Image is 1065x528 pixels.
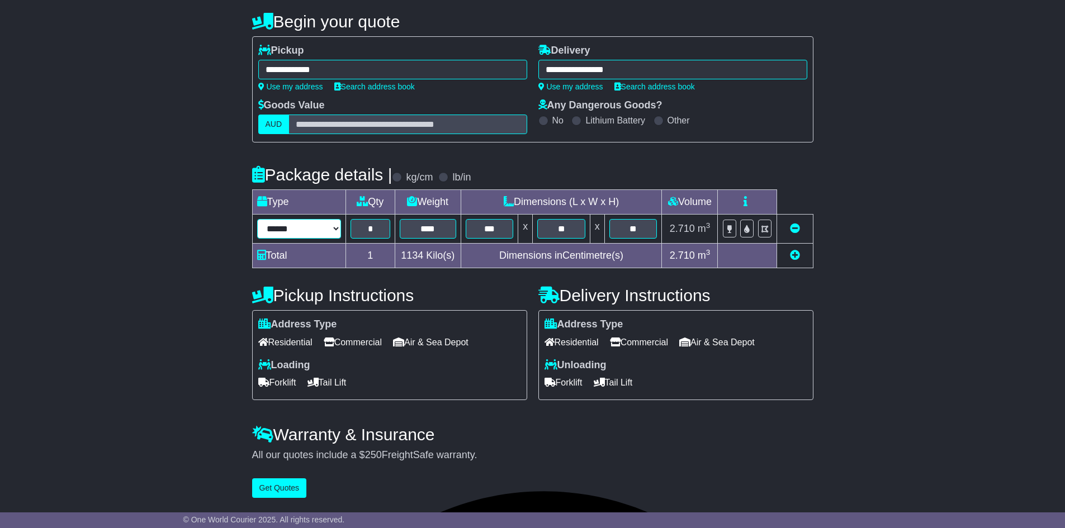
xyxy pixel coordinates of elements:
sup: 3 [706,248,711,256]
td: 1 [345,244,395,268]
span: 1134 [401,250,423,261]
a: Use my address [538,82,603,91]
td: x [518,215,533,244]
span: Commercial [324,334,382,351]
td: Type [252,190,345,215]
td: Kilo(s) [395,244,461,268]
button: Get Quotes [252,478,307,498]
label: Loading [258,359,310,372]
label: Unloading [545,359,607,372]
span: © One World Courier 2025. All rights reserved. [183,515,345,524]
a: Search address book [614,82,695,91]
span: Tail Lift [307,374,347,391]
span: m [698,223,711,234]
label: kg/cm [406,172,433,184]
sup: 3 [706,221,711,230]
label: Any Dangerous Goods? [538,99,662,112]
div: All our quotes include a $ FreightSafe warranty. [252,449,813,462]
span: 2.710 [670,250,695,261]
h4: Package details | [252,165,392,184]
span: 2.710 [670,223,695,234]
label: No [552,115,564,126]
td: Qty [345,190,395,215]
span: Air & Sea Depot [679,334,755,351]
label: Lithium Battery [585,115,645,126]
a: Add new item [790,250,800,261]
span: Residential [545,334,599,351]
td: x [590,215,604,244]
label: Delivery [538,45,590,57]
h4: Begin your quote [252,12,813,31]
label: Other [668,115,690,126]
td: Dimensions (L x W x H) [461,190,662,215]
label: Address Type [545,318,623,331]
a: Search address book [334,82,415,91]
h4: Delivery Instructions [538,286,813,305]
a: Remove this item [790,223,800,234]
span: Air & Sea Depot [393,334,468,351]
td: Dimensions in Centimetre(s) [461,244,662,268]
label: Pickup [258,45,304,57]
label: AUD [258,115,290,134]
a: Use my address [258,82,323,91]
h4: Warranty & Insurance [252,425,813,444]
span: Commercial [610,334,668,351]
span: m [698,250,711,261]
span: Forklift [545,374,583,391]
td: Weight [395,190,461,215]
span: Residential [258,334,313,351]
td: Volume [662,190,718,215]
label: Goods Value [258,99,325,112]
label: Address Type [258,318,337,331]
span: Forklift [258,374,296,391]
span: Tail Lift [594,374,633,391]
td: Total [252,244,345,268]
span: 250 [365,449,382,460]
label: lb/in [452,172,471,184]
h4: Pickup Instructions [252,286,527,305]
